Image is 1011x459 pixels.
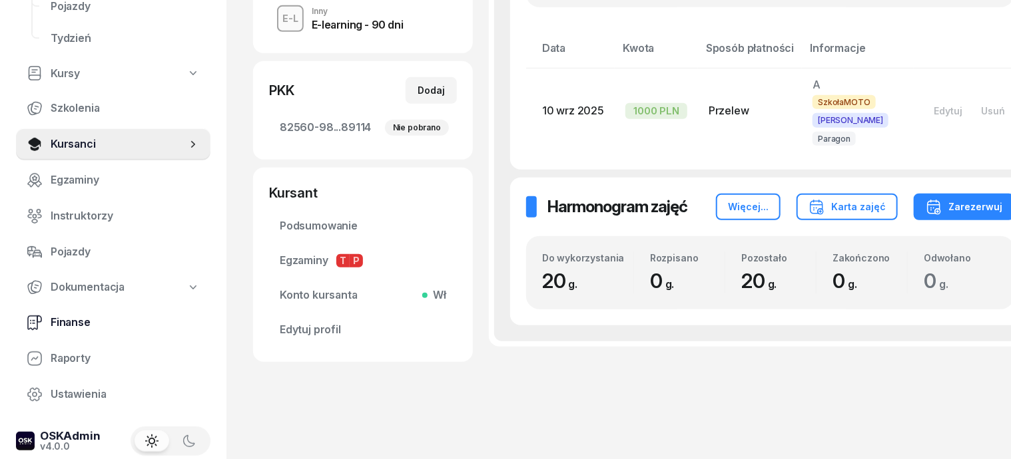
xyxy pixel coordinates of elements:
small: g. [939,277,948,291]
a: Instruktorzy [16,200,210,232]
div: Zarezerwuj [926,199,1002,215]
a: EgzaminyTP [269,245,457,277]
button: Karta zajęć [797,194,898,220]
span: Edytuj profil [280,321,446,339]
span: A [813,78,821,91]
span: T [336,254,350,267]
th: Sposób płatności [698,39,802,68]
th: Data [526,39,615,68]
button: E-L [277,5,304,32]
div: OSKAdmin [40,430,101,442]
div: Przelew [709,102,791,120]
a: Finanse [16,307,210,339]
div: E-L [277,10,304,27]
a: Szkolenia [16,92,210,124]
div: Pozostało [741,252,816,263]
div: Więcej... [728,199,769,215]
a: 82560-98...89114Nie pobrano [269,112,457,144]
div: Zakończono [833,252,907,263]
div: Odwołano [924,252,998,263]
div: Rozpisano [650,252,725,263]
div: Karta zajęć [809,199,886,215]
button: Dodaj [406,77,457,104]
span: P [350,254,363,267]
th: Kwota [615,39,698,68]
button: Edytuj [924,100,972,122]
button: Więcej... [716,194,781,220]
small: g. [768,277,777,291]
span: 20 [542,269,584,293]
span: Wł [428,287,446,304]
span: Pojazdy [51,243,200,261]
a: Pojazdy [16,236,210,268]
a: Ustawienia [16,379,210,410]
span: 0 [833,269,864,293]
small: g. [848,277,857,291]
span: Egzaminy [51,172,200,189]
div: Do wykorzystania [542,252,633,263]
span: Raporty [51,350,200,367]
span: 0 [924,269,955,293]
div: Nie pobrano [385,120,449,136]
div: Dodaj [418,82,445,98]
span: Ustawienia [51,386,200,403]
span: Podsumowanie [280,218,446,235]
a: Egzaminy [16,164,210,196]
div: E-learning - 90 dni [312,19,403,30]
a: Raporty [16,343,210,375]
a: Kursy [16,59,210,89]
span: Instruktorzy [51,208,200,225]
span: 20 [741,269,783,293]
span: Szkolenia [51,100,200,117]
div: Usuń [981,105,1005,116]
a: Edytuj profil [269,314,457,346]
div: 1000 PLN [625,103,687,119]
span: [PERSON_NAME] [813,113,888,127]
img: logo-xs-dark@2x.png [16,432,35,450]
span: Dokumentacja [51,279,125,296]
span: 10 wrz 2025 [542,104,604,117]
div: Edytuj [934,105,962,116]
a: Tydzień [40,23,210,55]
div: Kursant [269,184,457,202]
span: Kursanci [51,136,186,153]
span: SzkołaMOTO [813,95,875,109]
th: Informacje [802,39,914,68]
a: Podsumowanie [269,210,457,242]
h2: Harmonogram zajęć [547,196,687,218]
a: Konto kursantaWł [269,279,457,311]
small: g. [665,277,675,291]
div: PKK [269,81,294,100]
span: Egzaminy [280,252,446,269]
span: 0 [650,269,681,293]
div: v4.0.0 [40,442,101,451]
div: Inny [312,7,403,15]
a: Dokumentacja [16,272,210,303]
span: Paragon [813,132,856,146]
span: 82560-98...89114 [280,119,446,136]
small: g. [569,277,578,291]
span: Kursy [51,65,80,82]
a: Kursanci [16,128,210,160]
span: Konto kursanta [280,287,446,304]
span: Tydzień [51,30,200,47]
span: Finanse [51,314,200,331]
